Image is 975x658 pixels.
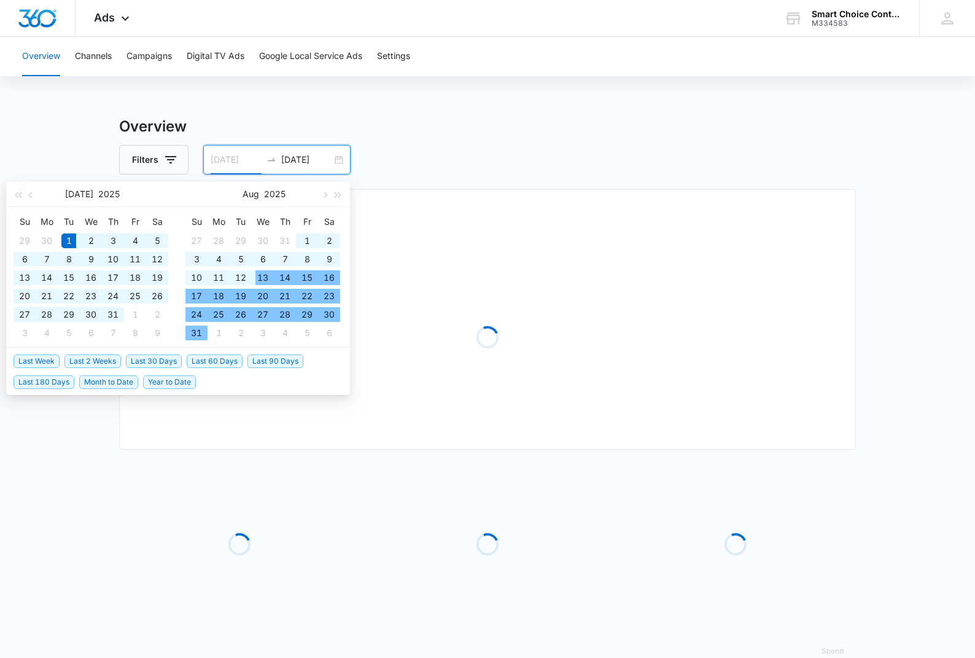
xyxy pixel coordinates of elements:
[80,268,102,287] td: 2025-07-16
[296,232,318,250] td: 2025-08-01
[17,326,32,340] div: 3
[58,250,80,268] td: 2025-07-08
[17,270,32,285] div: 13
[22,37,60,76] button: Overview
[84,326,98,340] div: 6
[187,354,243,368] span: Last 60 Days
[61,252,76,267] div: 8
[84,270,98,285] div: 16
[58,268,80,287] td: 2025-07-15
[266,155,276,165] span: swap-right
[119,145,188,174] button: Filters
[296,212,318,232] th: Fr
[296,250,318,268] td: 2025-08-08
[274,212,296,232] th: Th
[106,326,120,340] div: 7
[274,250,296,268] td: 2025-08-07
[150,233,165,248] div: 5
[106,233,120,248] div: 3
[189,233,204,248] div: 27
[208,212,230,232] th: Mo
[36,250,58,268] td: 2025-07-07
[278,307,292,322] div: 28
[14,305,36,324] td: 2025-07-27
[80,305,102,324] td: 2025-07-30
[84,289,98,304] div: 23
[230,232,252,250] td: 2025-07-29
[233,289,248,304] div: 19
[255,233,270,248] div: 30
[318,250,340,268] td: 2025-08-09
[124,232,146,250] td: 2025-07-04
[300,252,314,267] div: 8
[318,232,340,250] td: 2025-08-02
[185,232,208,250] td: 2025-07-27
[102,268,124,287] td: 2025-07-17
[259,37,362,76] button: Google Local Service Ads
[61,270,76,285] div: 15
[318,305,340,324] td: 2025-08-30
[252,324,274,342] td: 2025-09-03
[80,250,102,268] td: 2025-07-09
[255,326,270,340] div: 3
[84,233,98,248] div: 2
[14,287,36,305] td: 2025-07-20
[185,324,208,342] td: 2025-08-31
[243,182,259,206] button: Aug
[17,252,32,267] div: 6
[79,375,138,389] span: Month to Date
[61,326,76,340] div: 5
[274,305,296,324] td: 2025-08-28
[322,270,336,285] div: 16
[230,250,252,268] td: 2025-08-05
[322,307,336,322] div: 30
[255,270,270,285] div: 13
[208,305,230,324] td: 2025-08-25
[39,326,54,340] div: 4
[143,375,196,389] span: Year to Date
[278,233,292,248] div: 31
[233,233,248,248] div: 29
[255,289,270,304] div: 20
[377,37,410,76] button: Settings
[126,354,182,368] span: Last 30 Days
[189,289,204,304] div: 17
[264,182,286,206] button: 2025
[322,326,336,340] div: 6
[124,324,146,342] td: 2025-08-08
[36,324,58,342] td: 2025-08-04
[14,212,36,232] th: Su
[39,233,54,248] div: 30
[208,250,230,268] td: 2025-08-04
[252,212,274,232] th: We
[61,233,76,248] div: 1
[128,270,142,285] div: 18
[146,287,168,305] td: 2025-07-26
[296,324,318,342] td: 2025-09-05
[185,212,208,232] th: Su
[102,324,124,342] td: 2025-08-07
[58,232,80,250] td: 2025-07-01
[128,326,142,340] div: 8
[318,268,340,287] td: 2025-08-16
[84,252,98,267] div: 9
[185,250,208,268] td: 2025-08-03
[211,270,226,285] div: 11
[98,182,120,206] button: 2025
[211,252,226,267] div: 4
[208,232,230,250] td: 2025-07-28
[274,324,296,342] td: 2025-09-04
[812,9,901,19] div: account name
[14,268,36,287] td: 2025-07-13
[124,250,146,268] td: 2025-07-11
[230,305,252,324] td: 2025-08-26
[233,270,248,285] div: 12
[252,268,274,287] td: 2025-08-13
[124,268,146,287] td: 2025-07-18
[211,289,226,304] div: 18
[65,182,93,206] button: [DATE]
[17,307,32,322] div: 27
[146,324,168,342] td: 2025-08-09
[296,287,318,305] td: 2025-08-22
[189,270,204,285] div: 10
